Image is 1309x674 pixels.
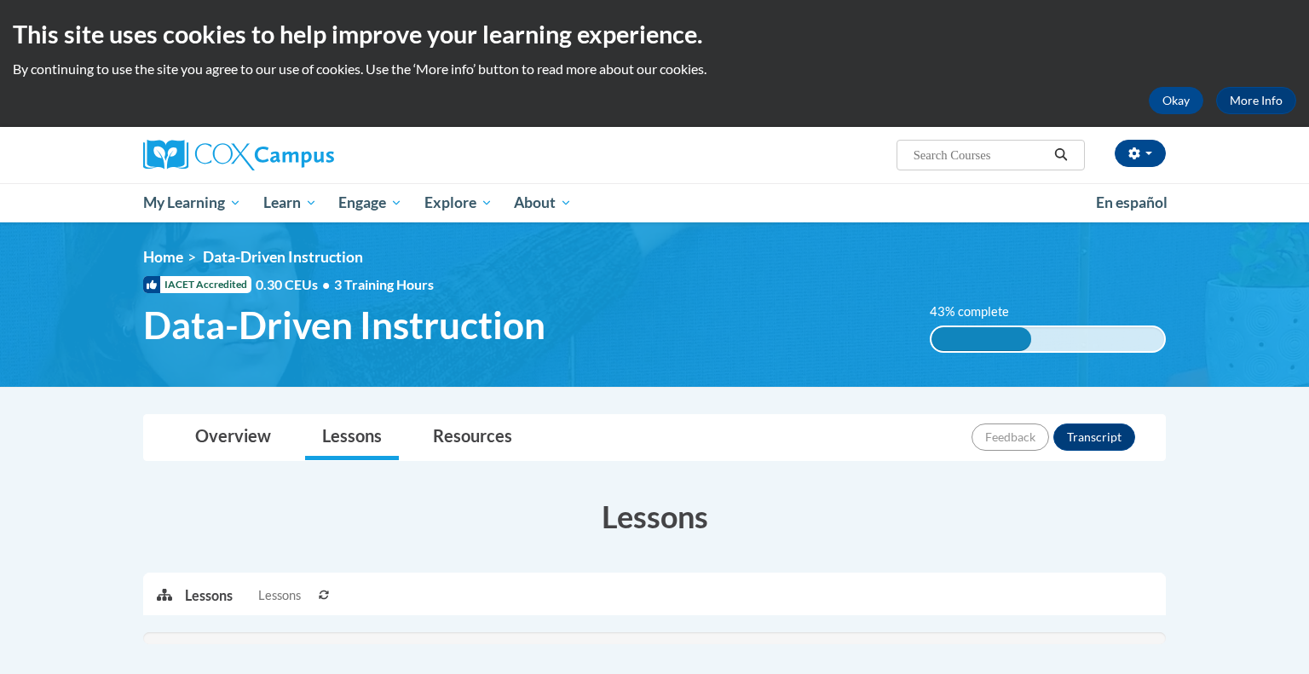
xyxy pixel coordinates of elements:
div: Main menu [118,183,1191,222]
button: Okay [1149,87,1203,114]
a: More Info [1216,87,1296,114]
a: Cox Campus [143,140,467,170]
span: My Learning [143,193,241,213]
button: Feedback [972,423,1049,451]
span: 3 Training Hours [334,276,434,292]
p: By continuing to use the site you agree to our use of cookies. Use the ‘More info’ button to read... [13,60,1296,78]
a: About [504,183,584,222]
a: Overview [178,415,288,460]
h3: Lessons [143,495,1166,538]
span: En español [1096,193,1168,211]
span: Data-Driven Instruction [143,302,545,348]
a: Learn [252,183,328,222]
button: Transcript [1053,423,1135,451]
a: My Learning [132,183,252,222]
button: Account Settings [1115,140,1166,167]
img: Cox Campus [143,140,334,170]
span: Engage [338,193,402,213]
a: Lessons [305,415,399,460]
a: Explore [413,183,504,222]
h2: This site uses cookies to help improve your learning experience. [13,17,1296,51]
a: Resources [416,415,529,460]
a: Engage [327,183,413,222]
div: 43% complete [931,327,1032,351]
span: About [514,193,572,213]
p: Lessons [185,586,233,605]
a: Home [143,248,183,266]
span: IACET Accredited [143,276,251,293]
span: • [322,276,330,292]
label: 43% complete [930,302,1028,321]
button: Search [1048,145,1074,165]
input: Search Courses [912,145,1048,165]
span: 0.30 CEUs [256,275,334,294]
span: Lessons [258,586,301,605]
span: Data-Driven Instruction [203,248,363,266]
a: En español [1085,185,1179,221]
span: Explore [424,193,493,213]
span: Learn [263,193,317,213]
